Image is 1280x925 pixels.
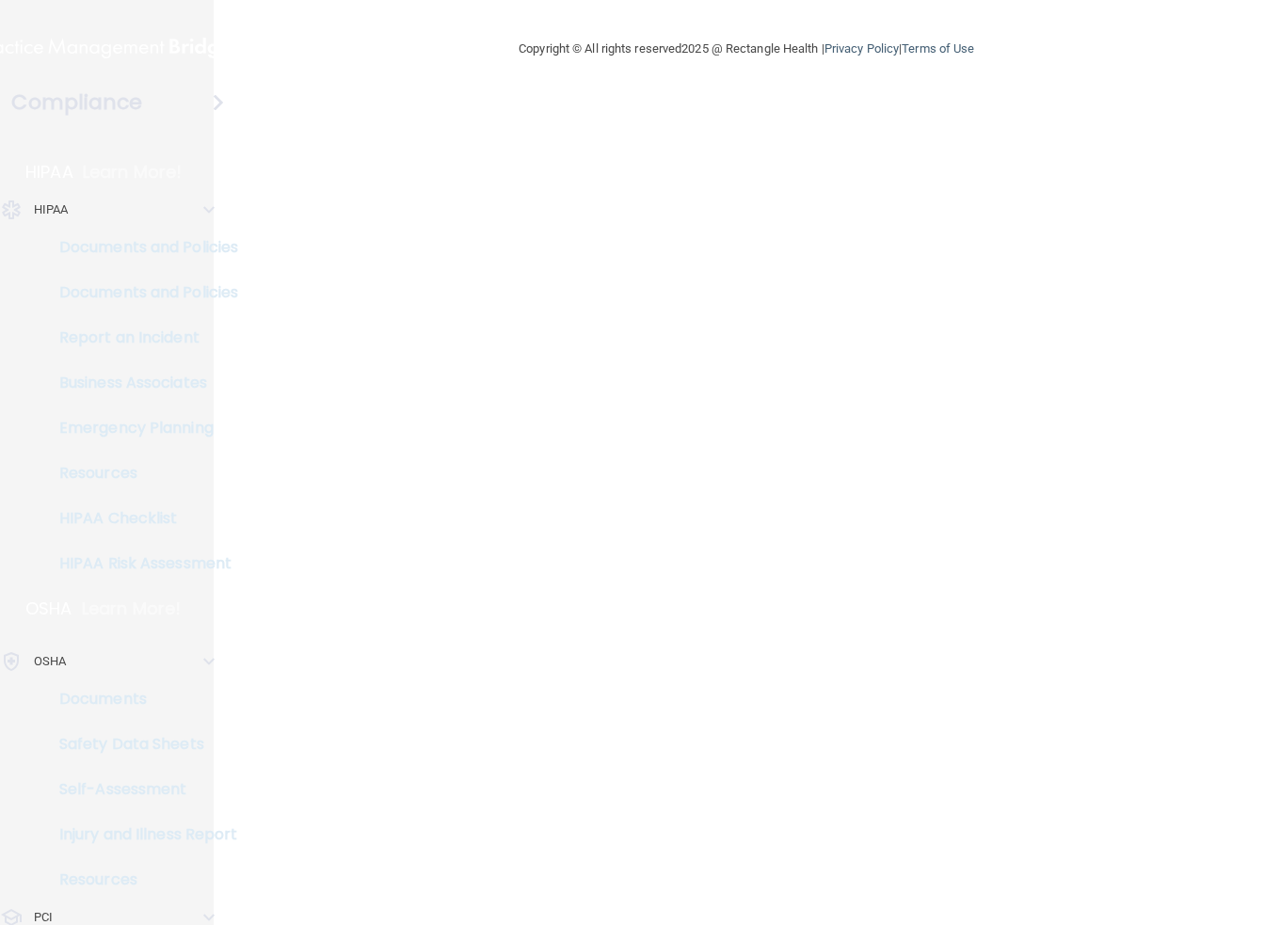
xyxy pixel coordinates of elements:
p: HIPAA [34,199,69,221]
a: Privacy Policy [824,41,899,56]
p: OSHA [25,598,72,620]
p: Report an Incident [12,328,269,347]
p: Learn More! [83,161,183,183]
p: Self-Assessment [12,780,269,799]
p: Emergency Planning [12,419,269,438]
p: Safety Data Sheets [12,735,269,754]
p: Learn More! [82,598,182,620]
a: Terms of Use [902,41,974,56]
p: Documents and Policies [12,238,269,257]
p: Resources [12,464,269,483]
p: OSHA [34,650,66,673]
p: Business Associates [12,374,269,392]
p: HIPAA Risk Assessment [12,554,269,573]
p: Injury and Illness Report [12,825,269,844]
p: Documents [12,690,269,709]
p: Documents and Policies [12,283,269,302]
p: HIPAA [25,161,73,183]
div: Copyright © All rights reserved 2025 @ Rectangle Health | | [403,19,1090,79]
h4: Compliance [11,89,142,116]
p: Resources [12,870,269,889]
p: HIPAA Checklist [12,509,269,528]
